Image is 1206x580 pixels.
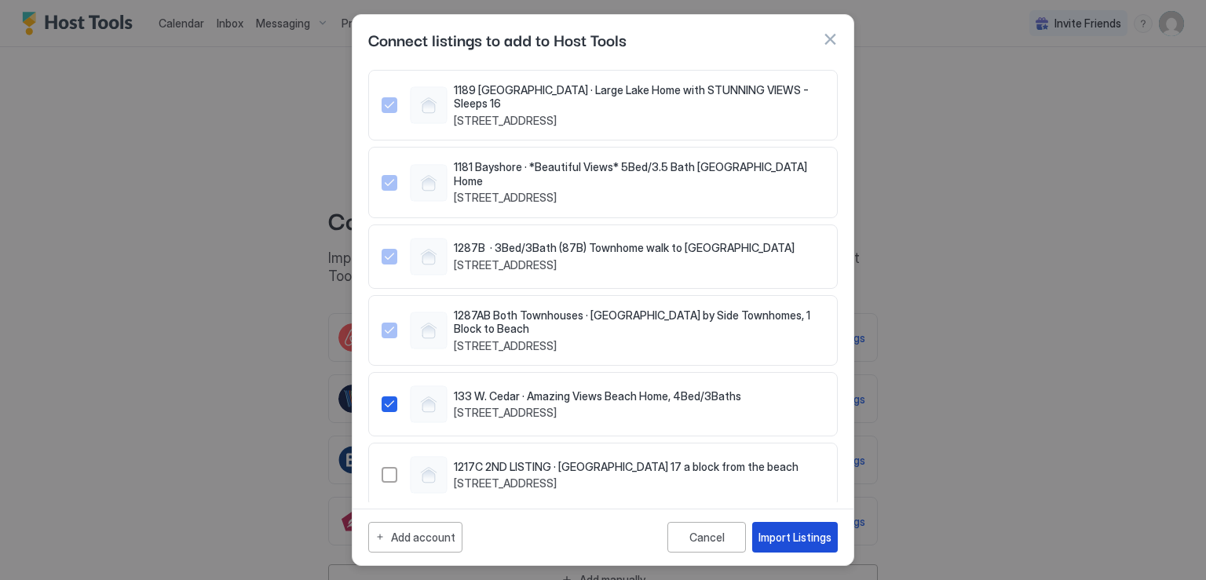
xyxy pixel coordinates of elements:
span: [STREET_ADDRESS] [454,258,795,272]
div: 53950841 [382,308,824,353]
div: 669585626780906449 [382,456,824,494]
div: 43405381 [382,160,824,205]
div: 47545079 [382,238,824,275]
div: Import Listings [758,529,831,545]
span: [STREET_ADDRESS] [454,339,824,353]
span: 1189 [GEOGRAPHIC_DATA] · Large Lake Home with STUNNING VIEWS - Sleeps 16 [454,83,824,111]
span: [STREET_ADDRESS] [454,406,741,420]
span: 1181 Bayshore · *Beautiful Views* 5Bed/3.5 Bath [GEOGRAPHIC_DATA] Home [454,160,824,188]
div: 38238725 [382,83,824,128]
button: Cancel [667,522,746,553]
span: 1287B · 3Bed/3Bath (87B) Townhome walk to [GEOGRAPHIC_DATA] [454,241,795,255]
div: 544929902692535818 [382,385,824,423]
span: 1217C 2ND LISTING · [GEOGRAPHIC_DATA] 17 a block from the beach [454,460,799,474]
div: Cancel [689,531,725,544]
span: [STREET_ADDRESS] [454,191,824,205]
button: Add account [368,522,462,553]
button: Import Listings [752,522,838,553]
span: [STREET_ADDRESS] [454,476,799,491]
span: 133 W. Cedar · Amazing Views Beach Home, 4Bed/3Baths [454,389,741,403]
span: 1287AB Both Townhouses · [GEOGRAPHIC_DATA] by Side Townhomes, 1 Block to Beach [454,308,824,336]
div: Add account [391,529,455,545]
span: [STREET_ADDRESS] [454,114,824,128]
span: Connect listings to add to Host Tools [368,27,627,51]
iframe: Intercom live chat [16,527,53,564]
